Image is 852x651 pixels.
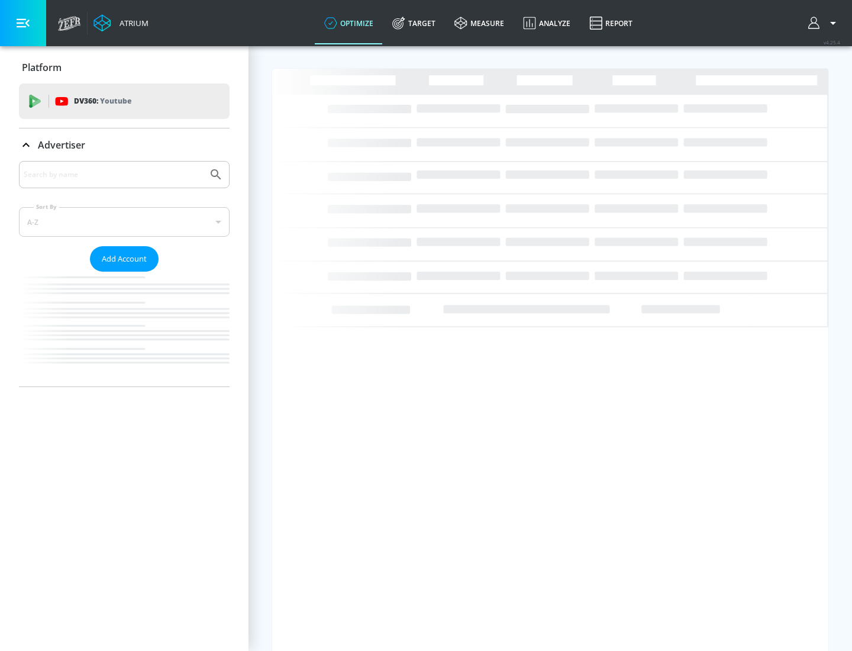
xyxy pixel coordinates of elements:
input: Search by name [24,167,203,182]
span: Add Account [102,252,147,266]
p: Platform [22,61,62,74]
a: Target [383,2,445,44]
a: measure [445,2,514,44]
a: optimize [315,2,383,44]
label: Sort By [34,203,59,211]
a: Atrium [93,14,149,32]
div: Atrium [115,18,149,28]
div: A-Z [19,207,230,237]
a: Analyze [514,2,580,44]
p: DV360: [74,95,131,108]
p: Youtube [100,95,131,107]
p: Advertiser [38,138,85,152]
a: Report [580,2,642,44]
div: Advertiser [19,128,230,162]
nav: list of Advertiser [19,272,230,386]
span: v 4.25.4 [824,39,840,46]
div: Advertiser [19,161,230,386]
button: Add Account [90,246,159,272]
div: Platform [19,51,230,84]
div: DV360: Youtube [19,83,230,119]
